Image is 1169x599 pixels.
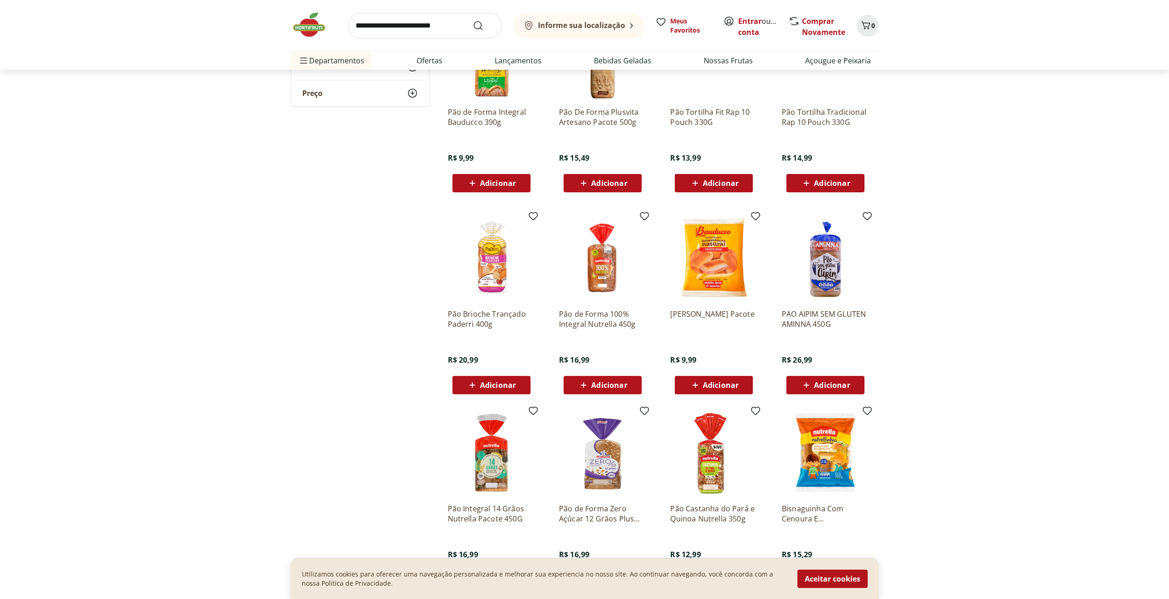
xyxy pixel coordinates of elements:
[594,55,651,66] a: Bebidas Geladas
[786,174,864,192] button: Adicionar
[782,107,869,127] a: Pão Tortilha Tradicional Rap 10 Pouch 330G
[738,16,762,26] a: Entrar
[670,214,757,302] img: Bisnaguinha Bauducco Pacote
[480,179,516,187] span: Adicionar
[670,409,757,496] img: Pão Castanha do Pará e Quinoa Nutrella 350g
[814,381,850,389] span: Adicionar
[782,504,869,524] a: Bisnaguinha Com Cenoura E Mandioquinha Nutrellinha 300G
[670,107,757,127] a: Pão Tortilha Fit Rap 10 Pouch 330G
[559,355,589,365] span: R$ 16,99
[448,214,535,302] img: Pão Brioche Trançado Paderri 400g
[513,13,644,39] button: Informe sua localização
[559,549,589,560] span: R$ 16,99
[782,153,812,163] span: R$ 14,99
[448,107,535,127] a: Pão de Forma Integral Bauducco 390g
[782,409,869,496] img: Bisnaguinha Com Cenoura E Mandioquinha Nutrellinha 300G
[738,16,789,37] a: Criar conta
[559,153,589,163] span: R$ 15,49
[591,381,627,389] span: Adicionar
[782,355,812,365] span: R$ 26,99
[302,89,322,98] span: Preço
[559,309,646,329] a: Pão de Forma 100% Integral Nutrella 450g
[302,570,786,588] p: Utilizamos cookies para oferecer uma navegação personalizada e melhorar sua experiencia no nosso ...
[448,409,535,496] img: Pão Integral 14 Grãos Nutrella Pacote 450G
[670,309,757,329] a: [PERSON_NAME] Pacote
[670,355,696,365] span: R$ 9,99
[564,376,642,394] button: Adicionar
[871,21,875,30] span: 0
[448,355,478,365] span: R$ 20,99
[786,376,864,394] button: Adicionar
[559,107,646,127] a: Pão De Forma Plusvita Artesano Pacote 500g
[452,376,531,394] button: Adicionar
[802,16,845,37] a: Comprar Novamente
[782,309,869,329] a: PAO AIPIM SEM GLUTEN AMINNA 450G
[480,381,516,389] span: Adicionar
[703,179,739,187] span: Adicionar
[559,214,646,302] img: Pão de Forma 100% Integral Nutrella 450g
[448,309,535,329] a: Pão Brioche Trançado Paderri 400g
[591,179,627,187] span: Adicionar
[857,15,879,37] button: Carrinho
[670,504,757,524] a: Pão Castanha do Pará e Quinoa Nutrella 350g
[738,16,779,38] span: ou
[675,174,753,192] button: Adicionar
[655,17,712,35] a: Meus Favoritos
[797,570,868,588] button: Aceitar cookies
[814,179,850,187] span: Adicionar
[805,55,871,66] a: Açougue e Peixaria
[538,20,625,30] b: Informe sua localização
[559,409,646,496] img: Pão de Forma Zero Açúcar 12 Grãos Plus Vita 350g
[448,504,535,524] a: Pão Integral 14 Grãos Nutrella Pacote 450G
[704,55,753,66] a: Nossas Frutas
[348,13,502,39] input: search
[670,549,700,560] span: R$ 12,99
[782,549,812,560] span: R$ 15,29
[298,50,364,72] span: Departamentos
[670,17,712,35] span: Meus Favoritos
[473,20,495,31] button: Submit Search
[670,153,700,163] span: R$ 13,99
[448,153,474,163] span: R$ 9,99
[291,11,337,39] img: Hortifruti
[564,174,642,192] button: Adicionar
[452,174,531,192] button: Adicionar
[448,549,478,560] span: R$ 16,99
[703,381,739,389] span: Adicionar
[298,50,309,72] button: Menu
[291,80,429,106] button: Preço
[495,55,542,66] a: Lançamentos
[559,504,646,524] a: Pão de Forma Zero Açúcar 12 Grãos Plus Vita 350g
[417,55,442,66] a: Ofertas
[675,376,753,394] button: Adicionar
[782,214,869,302] img: PAO AIPIM SEM GLUTEN AMINNA 450G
